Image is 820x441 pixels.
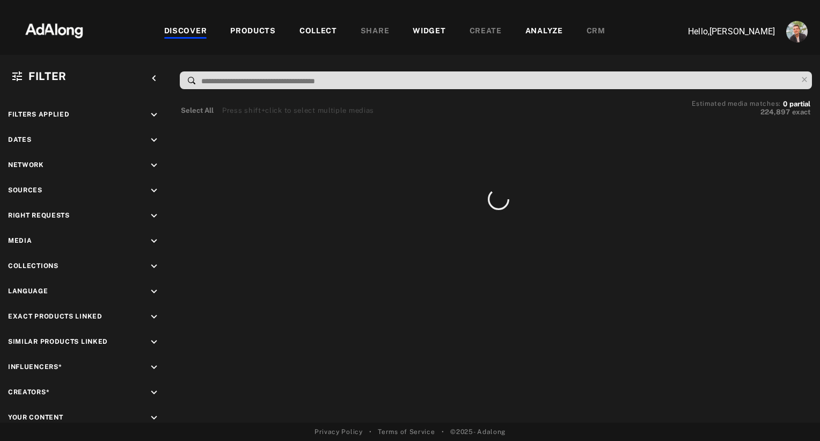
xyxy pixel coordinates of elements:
[760,108,790,116] span: 224,897
[8,313,102,320] span: Exact Products Linked
[148,73,160,84] i: keyboard_arrow_left
[148,261,160,272] i: keyboard_arrow_down
[361,25,390,38] div: SHARE
[148,286,160,298] i: keyboard_arrow_down
[450,427,506,437] span: © 2025 - Adalong
[8,363,62,371] span: Influencers*
[148,362,160,373] i: keyboard_arrow_down
[587,25,605,38] div: CRM
[525,25,563,38] div: ANALYZE
[230,25,276,38] div: PRODUCTS
[470,25,502,38] div: CREATE
[413,25,445,38] div: WIDGET
[442,427,444,437] span: •
[148,134,160,146] i: keyboard_arrow_down
[222,105,374,116] div: Press shift+click to select multiple medias
[668,25,775,38] p: Hello, [PERSON_NAME]
[164,25,207,38] div: DISCOVER
[148,336,160,348] i: keyboard_arrow_down
[784,18,810,45] button: Account settings
[8,136,32,143] span: Dates
[369,427,372,437] span: •
[8,212,70,219] span: Right Requests
[8,161,44,169] span: Network
[148,160,160,171] i: keyboard_arrow_down
[692,100,781,107] span: Estimated media matches:
[299,25,337,38] div: COLLECT
[783,100,787,108] span: 0
[8,414,63,421] span: Your Content
[314,427,363,437] a: Privacy Policy
[148,210,160,222] i: keyboard_arrow_down
[148,387,160,399] i: keyboard_arrow_down
[28,70,67,83] span: Filter
[148,109,160,121] i: keyboard_arrow_down
[786,21,808,42] img: ACg8ocLjEk1irI4XXb49MzUGwa4F_C3PpCyg-3CPbiuLEZrYEA=s96-c
[8,237,32,244] span: Media
[378,427,435,437] a: Terms of Service
[8,388,49,396] span: Creators*
[148,311,160,323] i: keyboard_arrow_down
[148,412,160,424] i: keyboard_arrow_down
[8,111,70,118] span: Filters applied
[148,235,160,247] i: keyboard_arrow_down
[8,186,42,194] span: Sources
[148,185,160,197] i: keyboard_arrow_down
[8,287,48,295] span: Language
[8,338,108,345] span: Similar Products Linked
[181,105,214,116] button: Select All
[783,102,810,107] button: 0partial
[8,262,58,270] span: Collections
[7,13,101,46] img: 63233d7d88ed69de3c212112c67096b6.png
[692,107,810,118] button: 224,897exact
